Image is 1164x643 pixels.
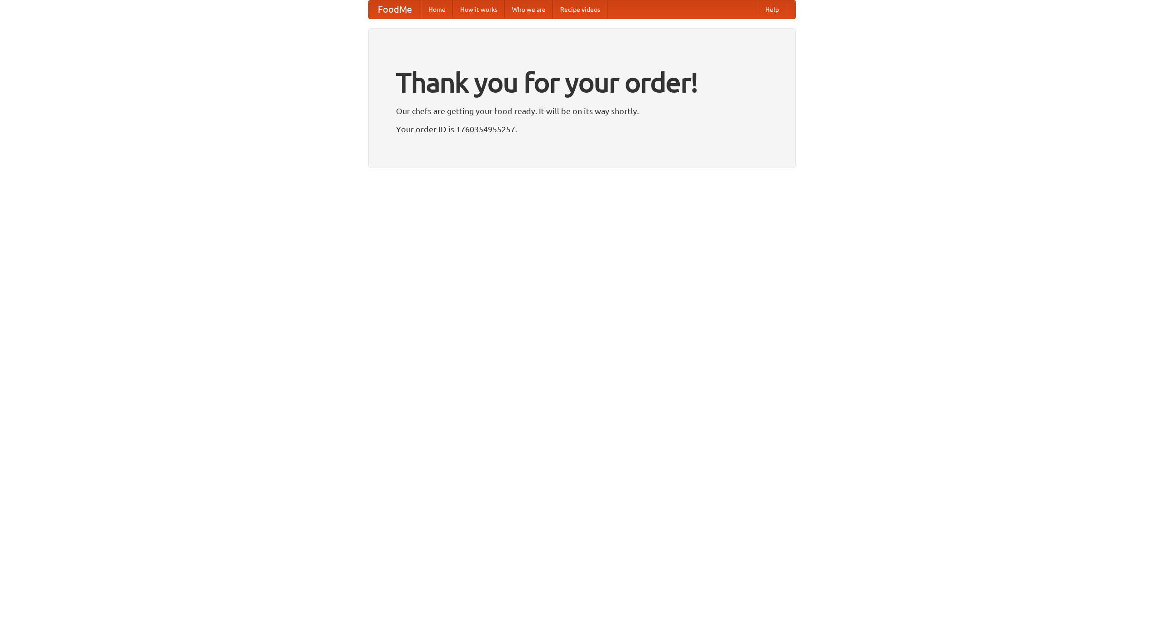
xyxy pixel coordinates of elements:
a: Help [758,0,786,19]
h1: Thank you for your order! [396,60,768,104]
p: Our chefs are getting your food ready. It will be on its way shortly. [396,104,768,118]
p: Your order ID is 1760354955257. [396,122,768,136]
a: Home [421,0,453,19]
a: FoodMe [369,0,421,19]
a: How it works [453,0,505,19]
a: Recipe videos [553,0,607,19]
a: Who we are [505,0,553,19]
